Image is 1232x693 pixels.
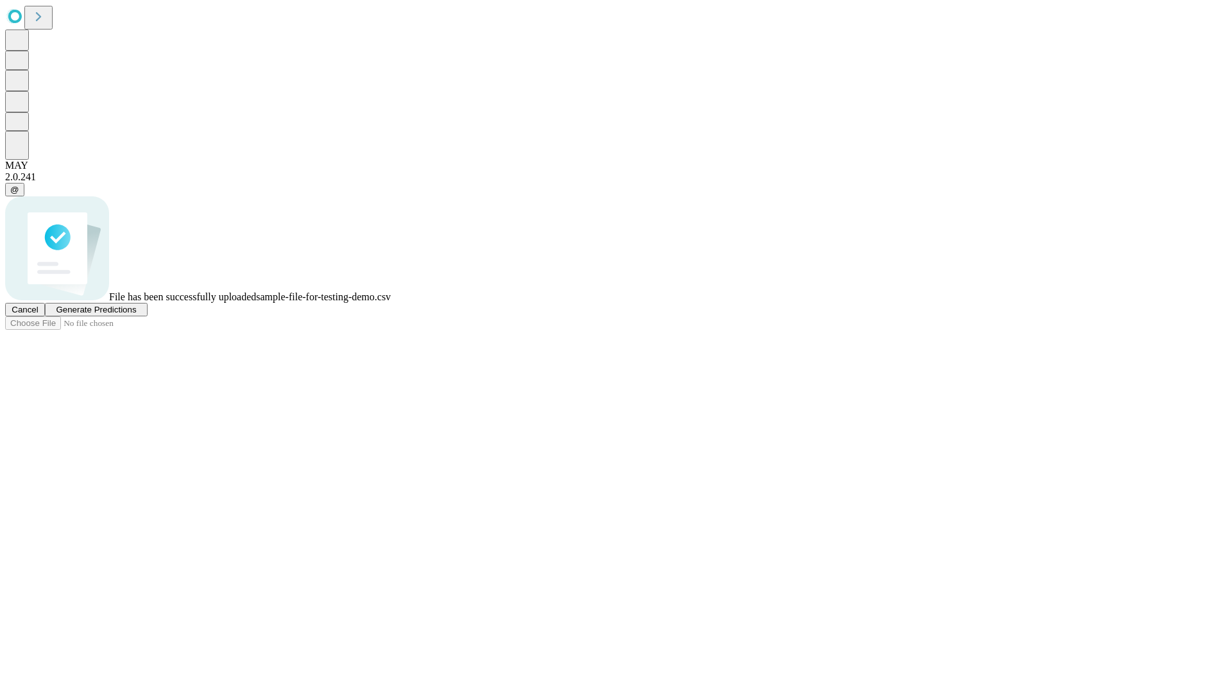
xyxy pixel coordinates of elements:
button: Cancel [5,303,45,316]
button: Generate Predictions [45,303,148,316]
div: MAY [5,160,1227,171]
button: @ [5,183,24,196]
span: Cancel [12,305,38,314]
span: Generate Predictions [56,305,136,314]
span: @ [10,185,19,194]
div: 2.0.241 [5,171,1227,183]
span: File has been successfully uploaded [109,291,256,302]
span: sample-file-for-testing-demo.csv [256,291,391,302]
